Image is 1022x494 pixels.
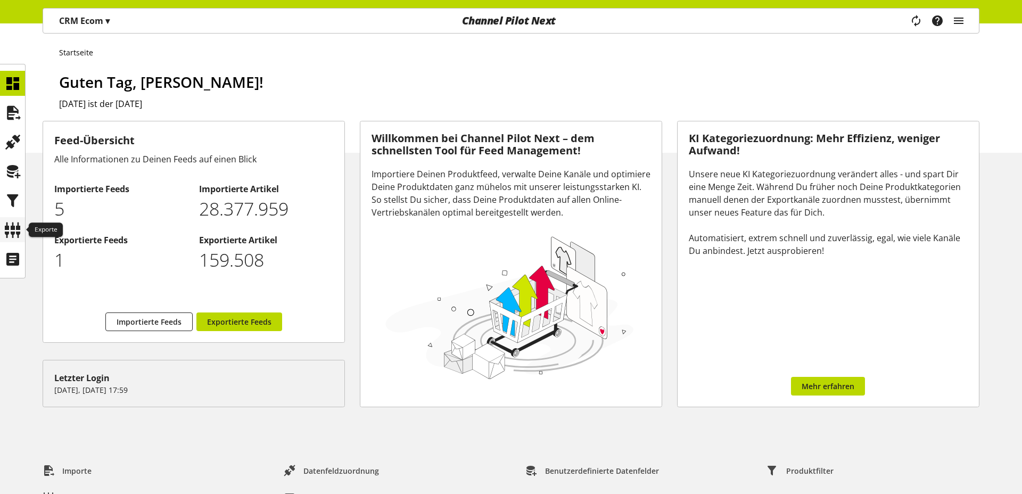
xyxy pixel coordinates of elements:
a: Produktfilter [758,461,842,480]
span: Exportierte Feeds [207,316,271,327]
span: Datenfeldzuordnung [303,465,379,476]
div: Alle Informationen zu Deinen Feeds auf einen Blick [54,153,333,166]
span: Importierte Feeds [117,316,182,327]
div: Unsere neue KI Kategoriezuordnung verändert alles - und spart Dir eine Menge Zeit. Während Du frü... [689,168,968,257]
div: Exporte [29,223,63,237]
p: 159508 [199,246,333,274]
span: Benutzerdefinierte Datenfelder [545,465,659,476]
a: Mehr erfahren [791,377,865,396]
a: Datenfeldzuordnung [275,461,388,480]
h2: Importierte Feeds [54,183,188,195]
p: CRM Ecom [59,14,110,27]
img: 78e1b9dcff1e8392d83655fcfc870417.svg [382,232,637,382]
span: Guten Tag, [PERSON_NAME]! [59,72,263,92]
span: ▾ [105,15,110,27]
h3: Willkommen bei Channel Pilot Next – dem schnellsten Tool für Feed Management! [372,133,650,157]
span: Importe [62,465,92,476]
h2: Exportierte Feeds [54,234,188,246]
a: Benutzerdefinierte Datenfelder [517,461,667,480]
p: 1 [54,246,188,274]
p: [DATE], [DATE] 17:59 [54,384,333,396]
h2: Importierte Artikel [199,183,333,195]
a: Importe [34,461,100,480]
div: Letzter Login [54,372,333,384]
span: Produktfilter [786,465,834,476]
p: 5 [54,195,188,223]
span: Mehr erfahren [802,381,854,392]
a: Exportierte Feeds [196,312,282,331]
nav: main navigation [43,8,979,34]
h2: [DATE] ist der [DATE] [59,97,979,110]
div: Importiere Deinen Produktfeed, verwalte Deine Kanäle und optimiere Deine Produktdaten ganz mühelo... [372,168,650,219]
a: Importierte Feeds [105,312,193,331]
h3: Feed-Übersicht [54,133,333,149]
h2: Exportierte Artikel [199,234,333,246]
p: 28377959 [199,195,333,223]
h3: KI Kategoriezuordnung: Mehr Effizienz, weniger Aufwand! [689,133,968,157]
